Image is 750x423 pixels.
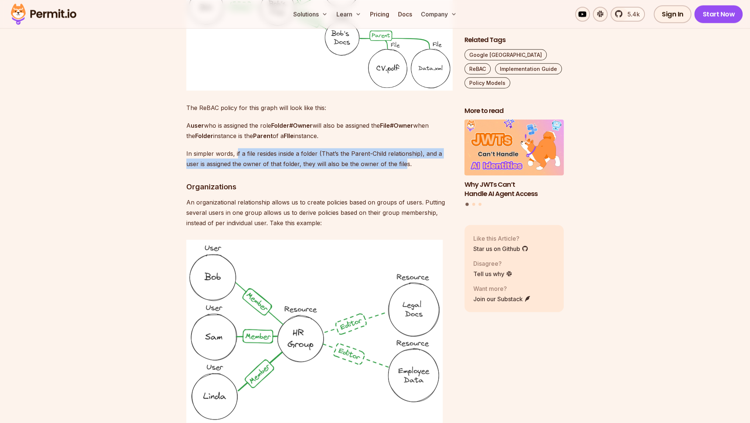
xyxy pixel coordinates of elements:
p: A who is assigned the role will also be assigned the when the instance is the of a instance. [186,120,453,141]
strong: FIle [284,132,294,139]
p: Want more? [473,284,531,293]
p: In simpler words, if a file resides inside a folder (That’s the Parent-Child relationship), and a... [186,148,453,169]
button: Learn [333,7,364,21]
strong: Folder [195,132,213,139]
h3: Why JWTs Can’t Handle AI Agent Access [464,180,564,198]
button: Go to slide 1 [466,203,469,206]
h3: Organizations [186,180,453,192]
a: Star us on Github [473,244,528,253]
strong: File#Owner [380,121,413,129]
strong: Parent [253,132,273,139]
strong: user [191,121,204,129]
h2: Related Tags [464,35,564,45]
img: Permit logo [7,1,80,27]
a: Sign In [654,5,692,23]
strong: Folder#Owner [271,121,312,129]
a: Why JWTs Can’t Handle AI Agent AccessWhy JWTs Can’t Handle AI Agent Access [464,120,564,198]
img: ReBAC 4.png [186,240,443,423]
a: Tell us why [473,269,512,278]
a: Policy Models [464,77,510,88]
a: Pricing [367,7,392,21]
a: Start Now [694,5,743,23]
p: Disagree? [473,259,512,268]
p: Like this Article? [473,234,528,243]
h2: More to read [464,106,564,115]
button: Company [418,7,460,21]
a: 5.4k [611,7,645,21]
li: 1 of 3 [464,120,564,198]
a: Docs [395,7,415,21]
a: Implementation Guide [495,63,562,74]
div: Posts [464,120,564,207]
p: An organizational relationship allows us to create policies based on groups of users. Putting sev... [186,197,453,228]
a: Google [GEOGRAPHIC_DATA] [464,49,547,60]
button: Go to slide 2 [472,203,475,206]
button: Go to slide 3 [478,203,481,206]
img: Why JWTs Can’t Handle AI Agent Access [464,120,564,176]
button: Solutions [290,7,331,21]
a: ReBAC [464,63,491,74]
span: 5.4k [623,10,640,18]
a: Join our Substack [473,294,531,303]
p: The ReBAC policy for this graph will look like this: [186,102,453,113]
